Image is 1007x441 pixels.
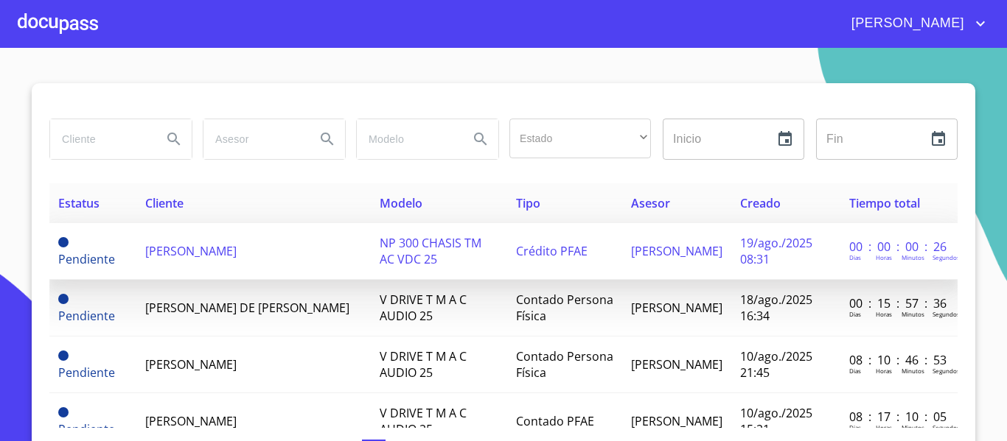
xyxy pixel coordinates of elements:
input: search [203,119,304,159]
button: Search [463,121,498,157]
span: 10/ago./2025 21:45 [740,348,812,381]
span: V DRIVE T M A C AUDIO 25 [380,292,467,324]
span: Pendiente [58,421,115,437]
p: Dias [849,367,861,375]
span: Pendiente [58,308,115,324]
button: Search [310,121,345,157]
span: [PERSON_NAME] DE [PERSON_NAME] [145,300,349,316]
span: [PERSON_NAME] [145,243,237,259]
span: V DRIVE T M A C AUDIO 25 [380,405,467,437]
span: Pendiente [58,237,69,247]
span: NP 300 CHASIS TM AC VDC 25 [380,235,481,267]
span: Pendiente [58,350,69,361]
span: Tiempo total [849,195,920,211]
p: Dias [849,253,861,261]
span: 18/ago./2025 16:34 [740,292,812,324]
p: 00 : 00 : 00 : 26 [849,239,949,255]
span: Contado Persona Física [516,292,613,324]
span: Pendiente [58,294,69,304]
p: Horas [876,253,892,261]
p: 08 : 17 : 10 : 05 [849,409,949,425]
span: Asesor [631,195,670,211]
span: 10/ago./2025 15:21 [740,405,812,437]
p: Minutos [902,367,924,375]
p: Dias [849,310,861,318]
p: Segundos [933,367,960,375]
span: Creado [740,195,781,211]
span: [PERSON_NAME] [145,413,237,429]
p: Horas [876,423,892,431]
p: Horas [876,367,892,375]
span: [PERSON_NAME] [631,300,722,316]
p: 00 : 15 : 57 : 36 [849,295,949,311]
span: [PERSON_NAME] [840,12,972,35]
span: V DRIVE T M A C AUDIO 25 [380,348,467,381]
p: Segundos [933,423,960,431]
p: Minutos [902,423,924,431]
input: search [357,119,457,159]
span: [PERSON_NAME] [631,243,722,259]
span: Tipo [516,195,540,211]
p: Minutos [902,310,924,318]
span: [PERSON_NAME] [631,356,722,373]
input: search [50,119,150,159]
p: Segundos [933,253,960,261]
span: Pendiente [58,364,115,381]
p: 08 : 10 : 46 : 53 [849,352,949,368]
span: Contado Persona Física [516,348,613,381]
p: Dias [849,423,861,431]
button: account of current user [840,12,989,35]
p: Horas [876,310,892,318]
span: Contado PFAE [516,413,594,429]
span: Estatus [58,195,100,211]
p: Minutos [902,253,924,261]
span: Crédito PFAE [516,243,588,259]
span: Cliente [145,195,184,211]
div: ​ [509,119,651,158]
span: Pendiente [58,251,115,267]
span: [PERSON_NAME] [631,413,722,429]
button: Search [156,121,192,157]
span: Modelo [380,195,422,211]
p: Segundos [933,310,960,318]
span: 19/ago./2025 08:31 [740,235,812,267]
span: [PERSON_NAME] [145,356,237,373]
span: Pendiente [58,407,69,417]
